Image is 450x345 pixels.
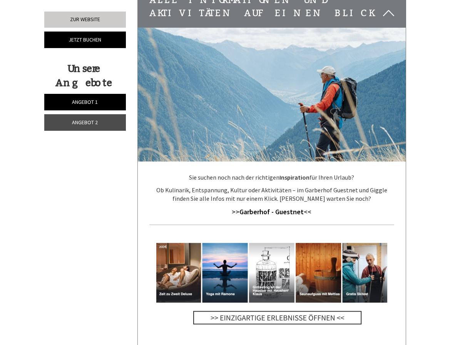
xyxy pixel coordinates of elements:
div: Unsere Angebote [44,62,124,90]
a: Jetzt buchen [44,32,126,48]
span: Angebot 2 [72,119,98,126]
strong: Inspiration [279,173,309,181]
strong: uestnet [279,207,304,216]
p: Sie suchen noch nach der richtigen für Ihren Urlaub? [149,173,394,182]
span: Angebot 1 [72,98,98,105]
a: Zur Website [44,12,126,28]
a: Garberhof - G [239,207,279,216]
strong: >> [232,207,279,216]
img: image [156,233,387,332]
a: uestnet [279,208,304,216]
strong: << [304,207,311,216]
p: Ob Kulinarik, Entspannung, Kultur oder Aktivitäten – im Garberhof Guestnet und Giggle finden Sie ... [149,186,394,203]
